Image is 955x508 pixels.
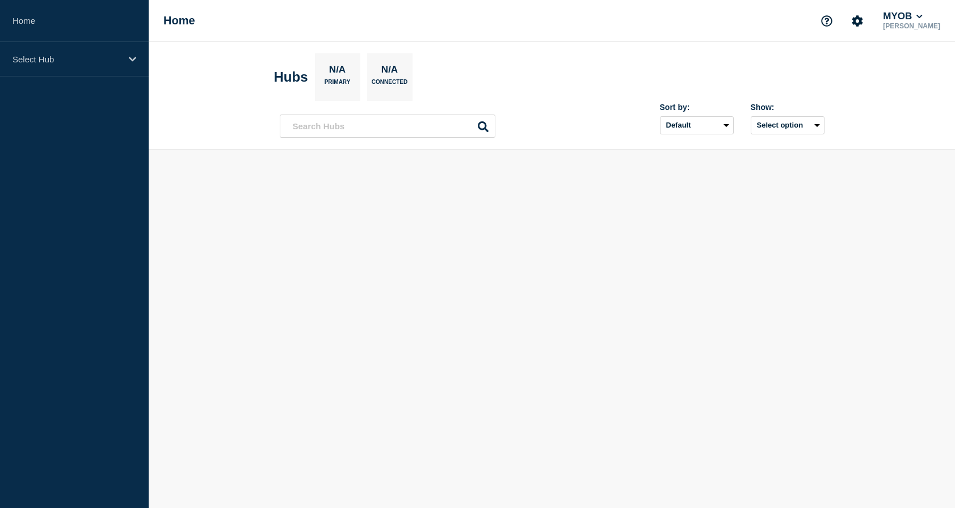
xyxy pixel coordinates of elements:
p: [PERSON_NAME] [881,22,943,30]
div: Sort by: [660,103,734,112]
h1: Home [163,14,195,27]
button: Select option [751,116,824,134]
button: Account settings [845,9,869,33]
h2: Hubs [274,69,308,85]
button: Support [815,9,839,33]
p: Primary [325,79,351,91]
p: N/A [325,64,350,79]
div: Show: [751,103,824,112]
input: Search Hubs [280,115,495,138]
p: Connected [372,79,407,91]
button: MYOB [881,11,925,22]
p: Select Hub [12,54,121,64]
p: N/A [377,64,402,79]
select: Sort by [660,116,734,134]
